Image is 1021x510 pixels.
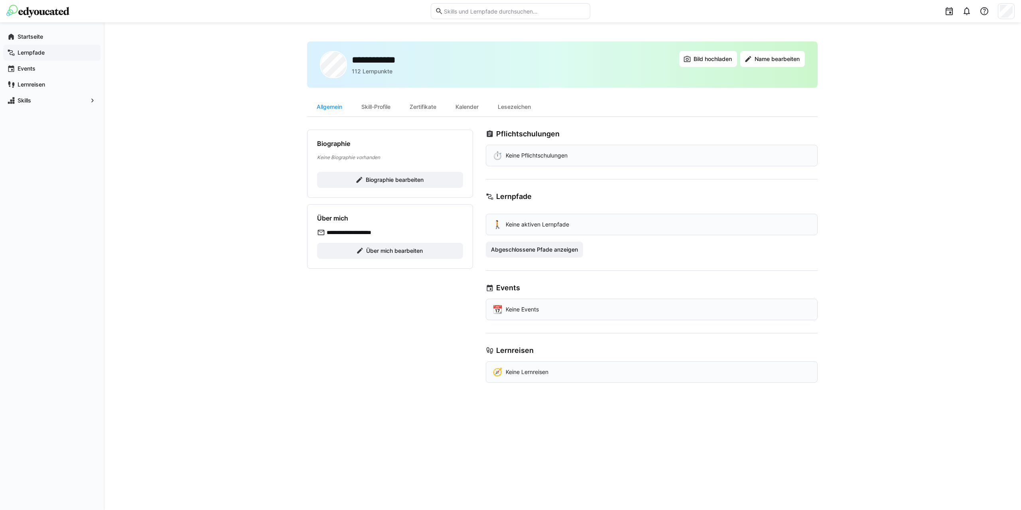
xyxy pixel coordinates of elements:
[307,97,352,116] div: Allgemein
[317,172,463,188] button: Biographie bearbeiten
[496,130,560,138] h3: Pflichtschulungen
[493,221,503,228] div: 🚶
[506,221,569,228] p: Keine aktiven Lernpfade
[317,154,463,161] p: Keine Biographie vorhanden
[352,97,400,116] div: Skill-Profile
[506,368,548,376] p: Keine Lernreisen
[753,55,801,63] span: Name bearbeiten
[493,368,503,376] div: 🧭
[317,243,463,259] button: Über mich bearbeiten
[740,51,805,67] button: Name bearbeiten
[493,152,503,159] div: ⏱️
[486,242,583,258] button: Abgeschlossene Pfade anzeigen
[446,97,488,116] div: Kalender
[365,247,424,255] span: Über mich bearbeiten
[679,51,737,67] button: Bild hochladen
[317,214,348,222] h4: Über mich
[317,140,350,148] h4: Biographie
[496,192,532,201] h3: Lernpfade
[506,152,568,159] p: Keine Pflichtschulungen
[493,305,503,313] div: 📆
[488,97,540,116] div: Lesezeichen
[443,8,586,15] input: Skills und Lernpfade durchsuchen…
[352,67,392,75] p: 112 Lernpunkte
[400,97,446,116] div: Zertifikate
[496,346,534,355] h3: Lernreisen
[506,305,539,313] p: Keine Events
[692,55,733,63] span: Bild hochladen
[496,284,520,292] h3: Events
[365,176,425,184] span: Biographie bearbeiten
[490,246,579,254] span: Abgeschlossene Pfade anzeigen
